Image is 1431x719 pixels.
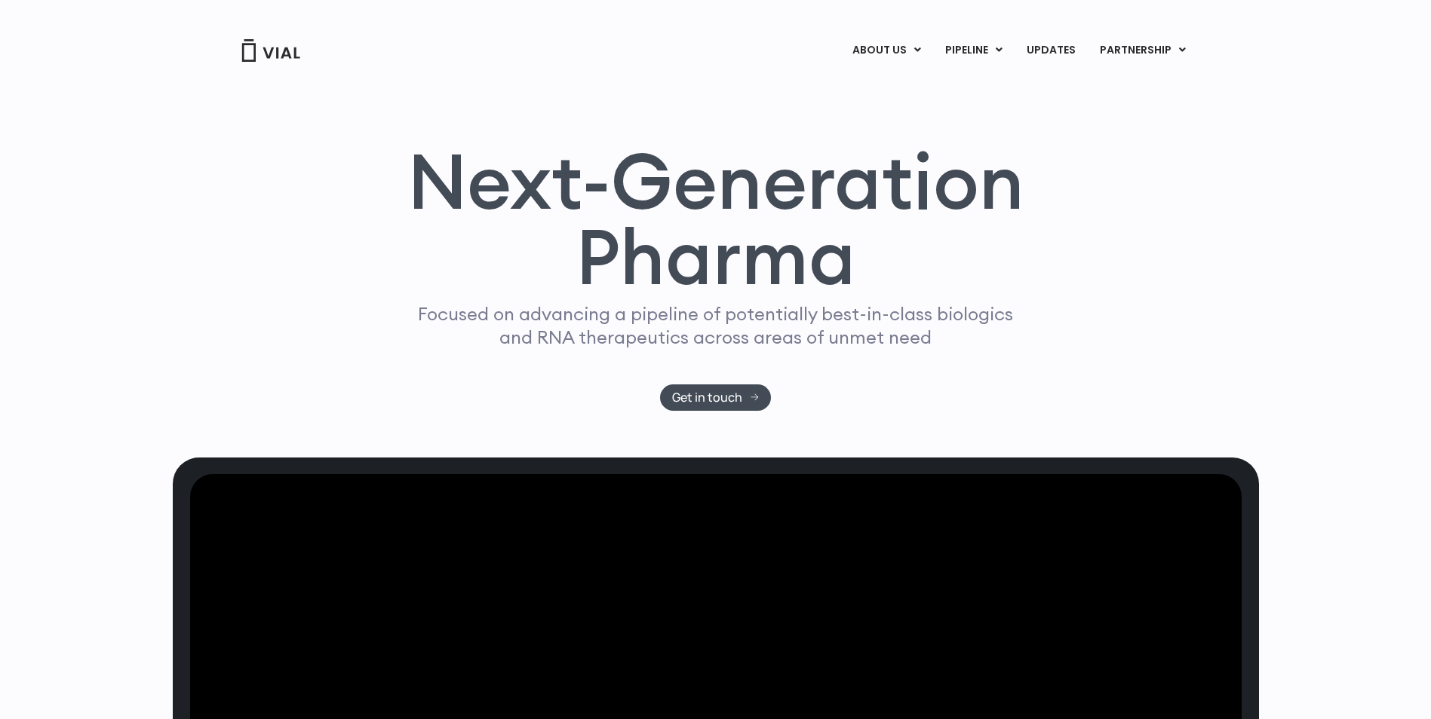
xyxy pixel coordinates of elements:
p: Focused on advancing a pipeline of potentially best-in-class biologics and RNA therapeutics acros... [412,302,1020,349]
h1: Next-Generation Pharma [389,143,1043,295]
a: UPDATES [1015,38,1087,63]
span: Get in touch [672,392,742,403]
a: PIPELINEMenu Toggle [933,38,1014,63]
a: Get in touch [660,384,771,411]
a: PARTNERSHIPMenu Toggle [1088,38,1198,63]
img: Vial Logo [241,39,301,62]
a: ABOUT USMenu Toggle [840,38,932,63]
